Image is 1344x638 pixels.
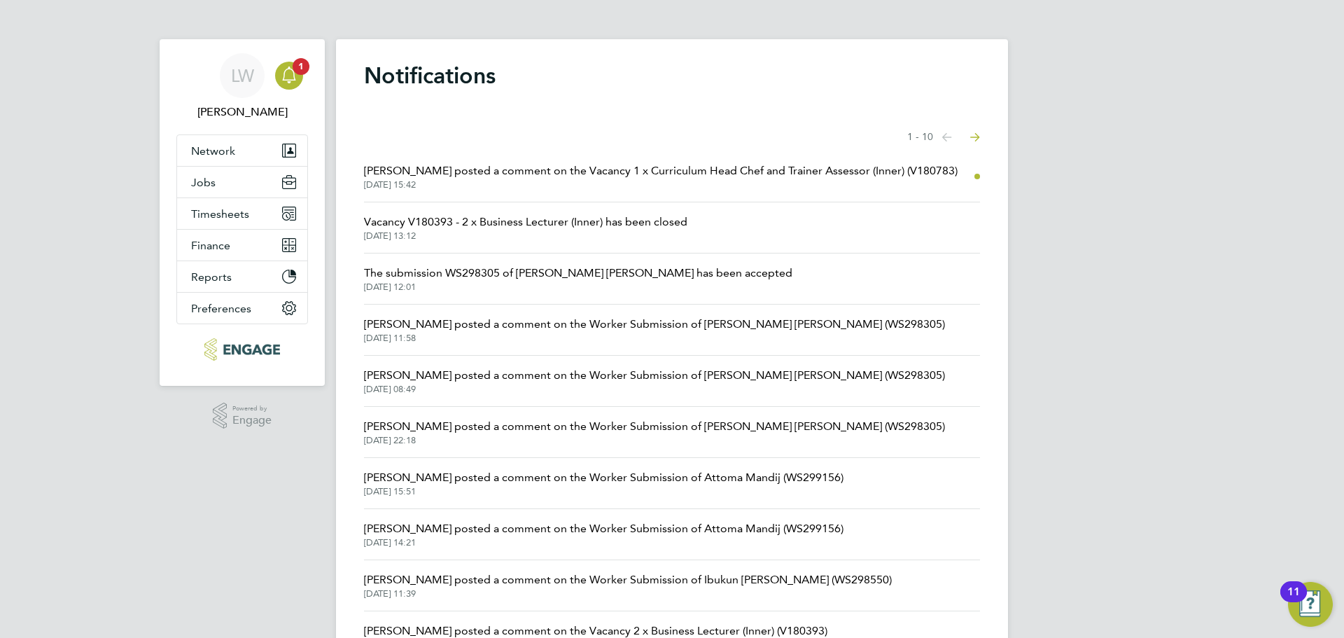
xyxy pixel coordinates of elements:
span: [PERSON_NAME] posted a comment on the Worker Submission of Ibukun [PERSON_NAME] (WS298550) [364,571,892,588]
button: Open Resource Center, 11 new notifications [1288,582,1333,627]
span: [DATE] 11:39 [364,588,892,599]
span: The submission WS298305 of [PERSON_NAME] [PERSON_NAME] has been accepted [364,265,792,282]
img: xede-logo-retina.png [204,338,279,361]
span: 1 [293,58,309,75]
a: LW[PERSON_NAME] [176,53,308,120]
span: [PERSON_NAME] posted a comment on the Worker Submission of [PERSON_NAME] [PERSON_NAME] (WS298305) [364,316,945,333]
button: Preferences [177,293,307,324]
span: Powered by [232,403,272,415]
span: [PERSON_NAME] posted a comment on the Vacancy 1 x Curriculum Head Chef and Trainer Assessor (Inne... [364,162,958,179]
span: Vacancy V180393 - 2 x Business Lecturer (Inner) has been closed [364,214,687,230]
span: 1 - 10 [907,130,933,144]
button: Finance [177,230,307,261]
div: 11 [1287,592,1300,610]
span: [DATE] 14:21 [364,537,843,548]
span: Preferences [191,302,251,315]
span: LW [231,67,254,85]
span: Louis Warner [176,104,308,120]
a: Go to home page [176,338,308,361]
a: Powered byEngage [213,403,272,429]
span: [DATE] 15:51 [364,486,843,497]
a: [PERSON_NAME] posted a comment on the Worker Submission of [PERSON_NAME] [PERSON_NAME] (WS298305)... [364,367,945,395]
span: [PERSON_NAME] posted a comment on the Worker Submission of [PERSON_NAME] [PERSON_NAME] (WS298305) [364,367,945,384]
a: 1 [275,53,303,98]
span: Network [191,144,235,158]
span: [PERSON_NAME] posted a comment on the Worker Submission of Attoma Mandij (WS299156) [364,520,843,537]
nav: Main navigation [160,39,325,386]
span: Timesheets [191,207,249,221]
span: Finance [191,239,230,252]
button: Timesheets [177,198,307,229]
span: [DATE] 13:12 [364,230,687,242]
h1: Notifications [364,62,980,90]
span: [DATE] 22:18 [364,435,945,446]
span: Reports [191,270,232,284]
span: [PERSON_NAME] posted a comment on the Worker Submission of [PERSON_NAME] [PERSON_NAME] (WS298305) [364,418,945,435]
span: Engage [232,415,272,427]
a: [PERSON_NAME] posted a comment on the Worker Submission of [PERSON_NAME] [PERSON_NAME] (WS298305)... [364,316,945,344]
span: [DATE] 12:01 [364,282,792,293]
nav: Select page of notifications list [907,123,980,151]
a: [PERSON_NAME] posted a comment on the Worker Submission of [PERSON_NAME] [PERSON_NAME] (WS298305)... [364,418,945,446]
a: [PERSON_NAME] posted a comment on the Worker Submission of Ibukun [PERSON_NAME] (WS298550)[DATE] ... [364,571,892,599]
span: [DATE] 11:58 [364,333,945,344]
button: Network [177,135,307,166]
a: [PERSON_NAME] posted a comment on the Vacancy 1 x Curriculum Head Chef and Trainer Assessor (Inne... [364,162,958,190]
span: [DATE] 08:49 [364,384,945,395]
span: [PERSON_NAME] posted a comment on the Worker Submission of Attoma Mandij (WS299156) [364,469,843,486]
a: [PERSON_NAME] posted a comment on the Worker Submission of Attoma Mandij (WS299156)[DATE] 14:21 [364,520,843,548]
a: The submission WS298305 of [PERSON_NAME] [PERSON_NAME] has been accepted[DATE] 12:01 [364,265,792,293]
a: Vacancy V180393 - 2 x Business Lecturer (Inner) has been closed[DATE] 13:12 [364,214,687,242]
button: Jobs [177,167,307,197]
button: Reports [177,261,307,292]
span: Jobs [191,176,216,189]
a: [PERSON_NAME] posted a comment on the Worker Submission of Attoma Mandij (WS299156)[DATE] 15:51 [364,469,843,497]
span: [DATE] 15:42 [364,179,958,190]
